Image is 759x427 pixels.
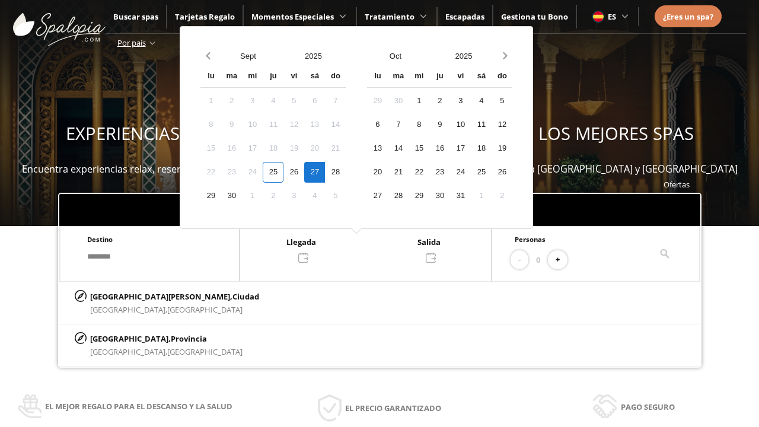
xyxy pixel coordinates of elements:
div: Calendar days [200,91,346,206]
p: [GEOGRAPHIC_DATA], [90,332,243,345]
div: 12 [492,114,512,135]
button: Open years overlay [280,46,346,66]
div: 5 [283,91,304,111]
div: 3 [283,186,304,206]
span: ¿Eres un spa? [663,11,713,22]
a: Ofertas [664,179,690,190]
button: - [511,250,528,270]
div: 2 [221,91,242,111]
div: ju [429,66,450,87]
div: 7 [388,114,409,135]
div: 2 [263,186,283,206]
div: 4 [263,91,283,111]
span: Ciudad [232,291,259,302]
div: 21 [388,162,409,183]
div: ma [388,66,409,87]
p: [GEOGRAPHIC_DATA][PERSON_NAME], [90,290,259,303]
span: Destino [87,235,113,244]
div: do [325,66,346,87]
div: 19 [492,138,512,159]
div: 17 [450,138,471,159]
div: 30 [221,186,242,206]
div: vi [283,66,304,87]
span: Encuentra experiencias relax, reserva bonos spas y escapadas wellness para disfrutar en más de 40... [22,162,738,176]
div: 29 [367,91,388,111]
div: 6 [367,114,388,135]
div: 6 [304,91,325,111]
div: 3 [242,91,263,111]
div: 20 [367,162,388,183]
div: 31 [450,186,471,206]
div: Calendar days [367,91,512,206]
div: 1 [471,186,492,206]
div: 19 [283,138,304,159]
div: 14 [388,138,409,159]
div: 7 [325,91,346,111]
button: Open months overlay [361,46,429,66]
div: Calendar wrapper [367,66,512,206]
div: 14 [325,114,346,135]
span: Pago seguro [621,400,675,413]
div: 30 [388,91,409,111]
div: 20 [304,138,325,159]
div: Calendar wrapper [200,66,346,206]
div: 22 [200,162,221,183]
span: [GEOGRAPHIC_DATA] [167,346,243,357]
div: ma [221,66,242,87]
div: 18 [471,138,492,159]
span: 0 [536,253,540,266]
div: 10 [242,114,263,135]
div: 23 [429,162,450,183]
button: Previous month [200,46,215,66]
span: Personas [515,235,546,244]
div: 11 [471,114,492,135]
div: 16 [221,138,242,159]
div: 22 [409,162,429,183]
div: ju [263,66,283,87]
div: 2 [492,186,512,206]
a: Buscar spas [113,11,158,22]
div: 5 [325,186,346,206]
span: El mejor regalo para el descanso y la salud [45,400,232,413]
div: sá [304,66,325,87]
div: 17 [242,138,263,159]
span: Por país [117,37,146,48]
div: 15 [200,138,221,159]
div: 26 [283,162,304,183]
div: 13 [304,114,325,135]
div: 2 [429,91,450,111]
span: Gestiona tu Bono [501,11,568,22]
a: Escapadas [445,11,484,22]
div: 21 [325,138,346,159]
button: Open months overlay [215,46,280,66]
div: mi [409,66,429,87]
span: Tarjetas Regalo [175,11,235,22]
span: [GEOGRAPHIC_DATA], [90,304,167,315]
div: vi [450,66,471,87]
div: mi [242,66,263,87]
div: 24 [450,162,471,183]
div: 1 [200,91,221,111]
div: 9 [429,114,450,135]
div: 28 [325,162,346,183]
button: Open years overlay [429,46,498,66]
div: 9 [221,114,242,135]
div: 26 [492,162,512,183]
a: ¿Eres un spa? [663,10,713,23]
div: 10 [450,114,471,135]
div: 16 [429,138,450,159]
div: sá [471,66,492,87]
div: 23 [221,162,242,183]
button: + [548,250,567,270]
button: Next month [498,46,512,66]
span: EXPERIENCIAS WELLNESS PARA REGALAR Y DISFRUTAR EN LOS MEJORES SPAS [66,122,694,145]
div: 12 [283,114,304,135]
img: ImgLogoSpalopia.BvClDcEz.svg [13,1,106,46]
div: 4 [471,91,492,111]
div: 1 [409,91,429,111]
div: 25 [471,162,492,183]
div: 8 [200,114,221,135]
div: 3 [450,91,471,111]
